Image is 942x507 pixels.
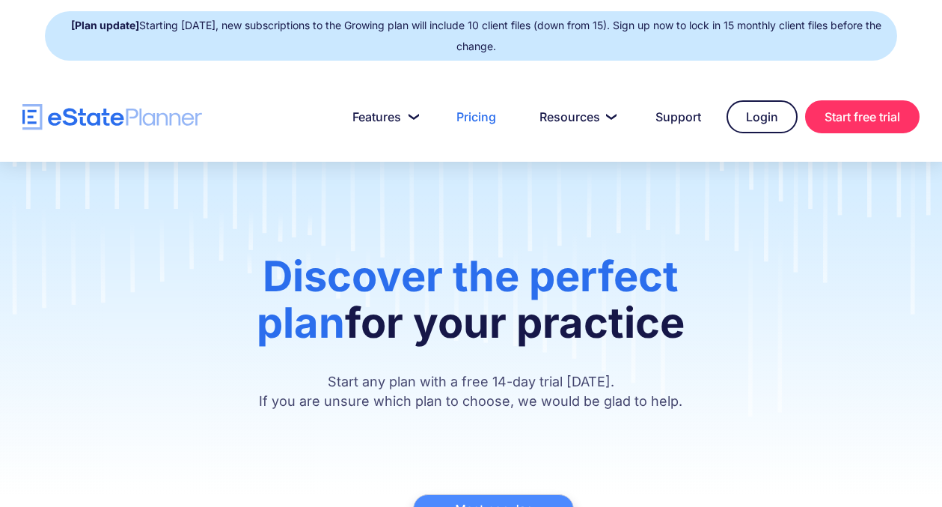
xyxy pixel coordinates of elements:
a: Start free trial [805,100,920,133]
a: Features [334,102,431,132]
span: Discover the perfect plan [257,251,679,348]
a: Pricing [438,102,514,132]
a: Support [637,102,719,132]
p: Start any plan with a free 14-day trial [DATE]. If you are unsure which plan to choose, we would ... [211,372,731,411]
a: Login [727,100,798,133]
a: Resources [522,102,630,132]
a: home [22,104,202,130]
strong: [Plan update] [71,19,139,31]
div: Starting [DATE], new subscriptions to the Growing plan will include 10 client files (down from 15... [60,15,893,57]
h1: for your practice [211,253,731,361]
